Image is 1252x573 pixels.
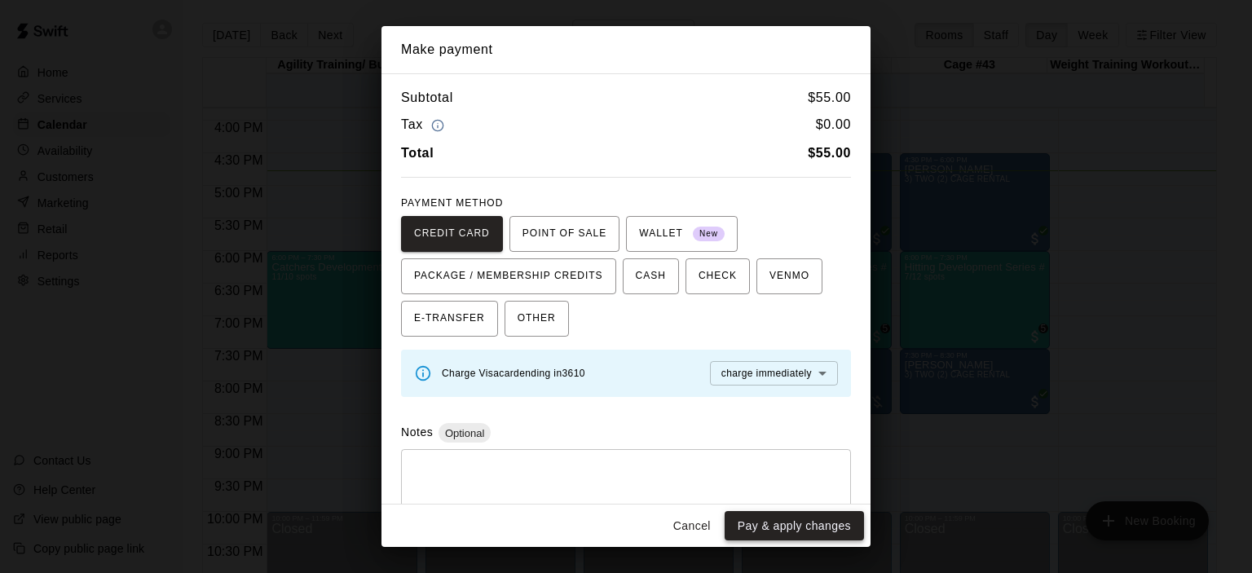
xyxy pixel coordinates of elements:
[725,511,864,541] button: Pay & apply changes
[401,425,433,439] label: Notes
[518,306,556,332] span: OTHER
[808,146,851,160] b: $ 55.00
[636,263,666,289] span: CASH
[414,263,603,289] span: PACKAGE / MEMBERSHIP CREDITS
[639,221,725,247] span: WALLET
[808,87,851,108] h6: $ 55.00
[401,87,453,108] h6: Subtotal
[401,216,503,252] button: CREDIT CARD
[439,427,491,439] span: Optional
[401,301,498,337] button: E-TRANSFER
[401,114,448,136] h6: Tax
[401,258,616,294] button: PACKAGE / MEMBERSHIP CREDITS
[381,26,871,73] h2: Make payment
[699,263,737,289] span: CHECK
[721,368,812,379] span: charge immediately
[442,368,585,379] span: Charge Visa card ending in 3610
[414,306,485,332] span: E-TRANSFER
[623,258,679,294] button: CASH
[686,258,750,294] button: CHECK
[666,511,718,541] button: Cancel
[693,223,725,245] span: New
[414,221,490,247] span: CREDIT CARD
[816,114,851,136] h6: $ 0.00
[769,263,809,289] span: VENMO
[505,301,569,337] button: OTHER
[522,221,606,247] span: POINT OF SALE
[401,197,503,209] span: PAYMENT METHOD
[626,216,738,252] button: WALLET New
[756,258,822,294] button: VENMO
[401,146,434,160] b: Total
[509,216,619,252] button: POINT OF SALE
